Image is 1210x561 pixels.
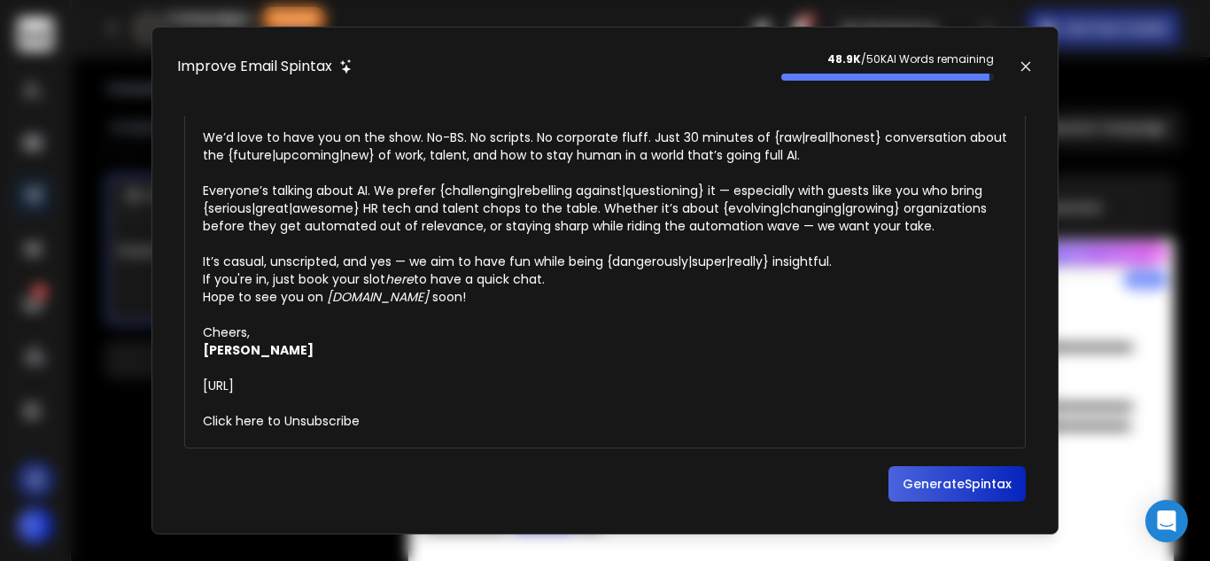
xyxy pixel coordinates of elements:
[203,288,1007,306] div: Hope to see you on soon!
[385,270,414,288] a: here
[203,253,1007,270] div: It’s casual, unscripted, and yes — we aim to have fun while being {dangerously|super|really} insi...
[203,270,1007,288] div: If you're in, just book your slot to have a quick chat.
[327,288,429,306] a: [DOMAIN_NAME]
[203,412,360,430] a: Click here to Unsubscribe
[888,466,1026,502] button: GenerateSpintax
[781,52,994,66] p: / 50K AI Words remaining
[177,56,332,77] h1: Improve Email Spintax
[203,129,1007,164] div: We’d love to have you on the show. No-BS. No scripts. No corporate fluff. Just 30 minutes of {raw...
[203,377,234,394] a: [URL]
[1145,500,1188,542] div: Open Intercom Messenger
[203,323,1007,359] div: Cheers,
[203,341,314,359] strong: [PERSON_NAME]
[203,182,1007,235] div: Everyone’s talking about AI. We prefer {challenging|rebelling against|questioning} it — especiall...
[827,51,861,66] strong: 48.9K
